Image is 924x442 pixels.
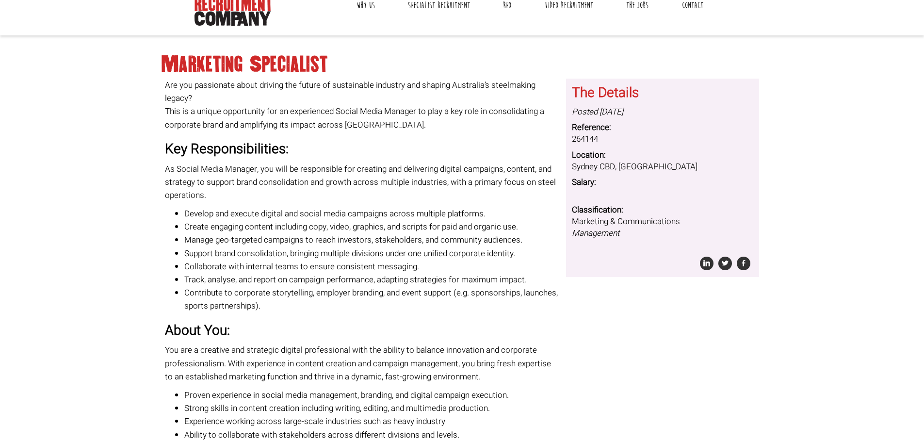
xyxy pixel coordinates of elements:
dt: Reference: [572,122,753,133]
p: As Social Media Manager, you will be responsible for creating and delivering digital campaigns, c... [165,163,559,202]
h3: The Details [572,86,753,101]
i: Management [572,227,619,239]
li: Ability to collaborate with stakeholders across different divisions and levels. [184,428,559,442]
li: Collaborate with internal teams to ensure consistent messaging. [184,260,559,273]
h3: Key Responsibilities: [165,142,559,157]
li: Develop and execute digital and social media campaigns across multiple platforms. [184,207,559,220]
dd: Marketing & Communications [572,216,753,240]
h1: Marketing Specialist [162,56,763,73]
i: Posted [DATE] [572,106,623,118]
li: Support brand consolidation, bringing multiple divisions under one unified corporate identity. [184,247,559,260]
dt: Salary: [572,177,753,188]
h3: About You: [165,324,559,339]
li: Experience working across large-scale industries such as heavy industry [184,415,559,428]
li: Track, analyse, and report on campaign performance, adapting strategies for maximum impact. [184,273,559,286]
li: Strong skills in content creation including writing, editing, and multimedia production. [184,402,559,415]
li: Create engaging content including copy, video, graphics, and scripts for paid and organic use. [184,220,559,233]
dt: Classification: [572,204,753,216]
p: You are a creative and strategic digital professional with the ability to balance innovation and ... [165,344,559,383]
li: Contribute to corporate storytelling, employer branding, and event support (e.g. sponsorships, la... [184,286,559,312]
dd: Sydney CBD, [GEOGRAPHIC_DATA] [572,161,753,173]
li: Manage geo-targeted campaigns to reach investors, stakeholders, and community audiences. [184,233,559,246]
dt: Location: [572,149,753,161]
p: Are you passionate about driving the future of sustainable industry and shaping Australia’s steel... [165,79,559,131]
dd: 264144 [572,133,753,145]
li: Proven experience in social media management, branding, and digital campaign execution. [184,389,559,402]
